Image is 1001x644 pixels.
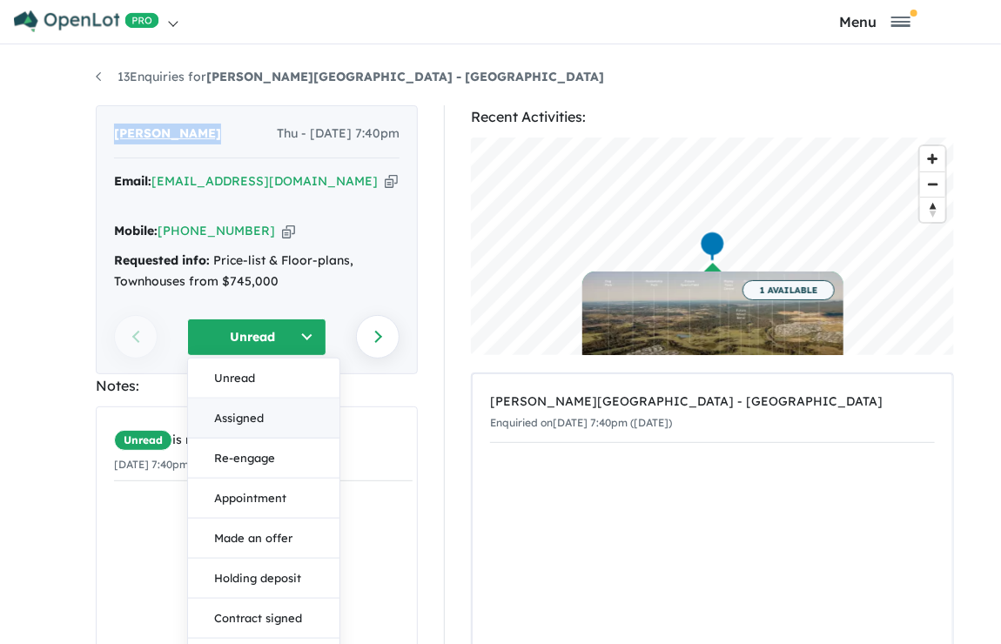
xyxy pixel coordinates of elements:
span: Thu - [DATE] 7:40pm [277,124,400,144]
small: [DATE] 7:40pm ([DATE]) [114,458,233,471]
div: Map marker [700,231,726,263]
strong: Requested info: [114,252,210,268]
canvas: Map [471,138,954,355]
a: [PHONE_NUMBER] [158,223,275,238]
nav: breadcrumb [96,67,905,88]
button: Zoom in [920,146,945,171]
button: Unread [188,358,339,398]
a: 1 AVAILABLE [582,272,843,402]
div: Recent Activities: [471,105,954,129]
button: Contract signed [188,598,339,638]
span: Reset bearing to north [920,198,945,222]
button: Made an offer [188,518,339,558]
button: Copy [385,172,398,191]
span: [PERSON_NAME] [114,124,221,144]
a: [PERSON_NAME][GEOGRAPHIC_DATA] - [GEOGRAPHIC_DATA]Enquiried on[DATE] 7:40pm ([DATE]) [490,383,935,443]
button: Holding deposit [188,558,339,598]
button: Re-engage [188,438,339,478]
button: Toggle navigation [753,13,997,30]
small: Enquiried on [DATE] 7:40pm ([DATE]) [490,416,672,429]
button: Copy [282,222,295,240]
a: [EMAIL_ADDRESS][DOMAIN_NAME] [151,173,378,189]
strong: [PERSON_NAME][GEOGRAPHIC_DATA] - [GEOGRAPHIC_DATA] [206,69,604,84]
div: is marked. [114,430,413,451]
img: Openlot PRO Logo White [14,10,159,32]
strong: Mobile: [114,223,158,238]
button: Appointment [188,478,339,518]
button: Zoom out [920,171,945,197]
span: Unread [114,430,172,451]
strong: Email: [114,173,151,189]
button: Unread [187,319,326,356]
button: Assigned [188,398,339,438]
div: [PERSON_NAME][GEOGRAPHIC_DATA] - [GEOGRAPHIC_DATA] [490,392,935,413]
div: Notes: [96,374,418,398]
span: Zoom out [920,172,945,197]
div: Price-list & Floor-plans, Townhouses from $745,000 [114,251,400,292]
a: 13Enquiries for[PERSON_NAME][GEOGRAPHIC_DATA] - [GEOGRAPHIC_DATA] [96,69,604,84]
button: Reset bearing to north [920,197,945,222]
span: 1 AVAILABLE [742,280,835,300]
